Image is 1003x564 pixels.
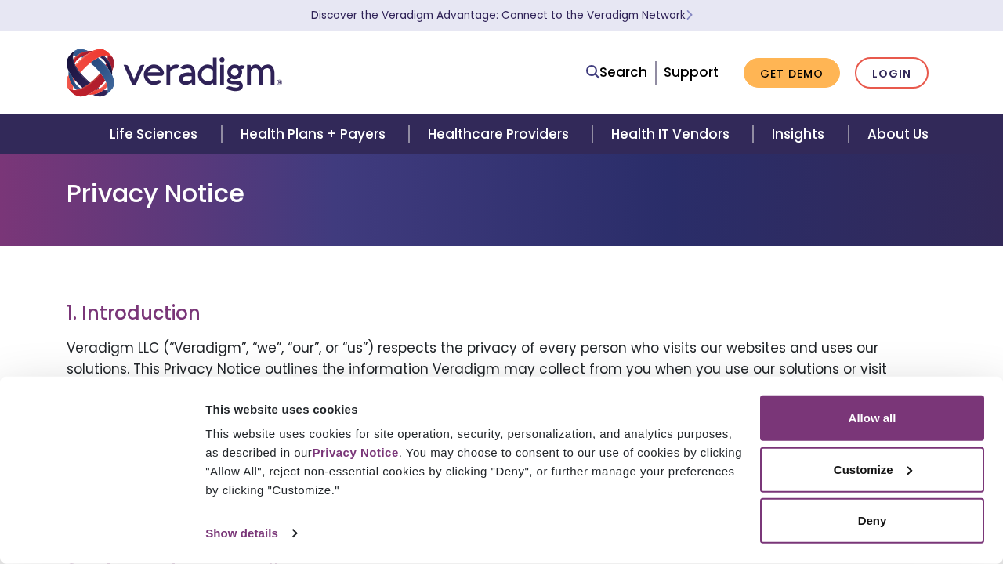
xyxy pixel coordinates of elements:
[67,338,936,444] p: Veradigm LLC (“Veradigm”, “we”, “our”, or “us”) respects the privacy of every person who visits o...
[311,8,693,23] a: Discover the Veradigm Advantage: Connect to the Veradigm NetworkLearn More
[753,114,848,154] a: Insights
[760,446,984,492] button: Customize
[67,47,282,99] img: Veradigm logo
[67,302,936,325] h3: 1. Introduction
[760,498,984,544] button: Deny
[592,114,753,154] a: Health IT Vendors
[744,58,840,89] a: Get Demo
[855,57,929,89] a: Login
[205,522,296,545] a: Show details
[205,399,742,418] div: This website uses cookies
[760,396,984,441] button: Allow all
[686,8,693,23] span: Learn More
[586,62,647,83] a: Search
[312,446,398,459] a: Privacy Notice
[409,114,592,154] a: Healthcare Providers
[849,114,947,154] a: About Us
[664,63,719,81] a: Support
[205,425,742,500] div: This website uses cookies for site operation, security, personalization, and analytics purposes, ...
[67,179,936,208] h1: Privacy Notice
[222,114,409,154] a: Health Plans + Payers
[91,114,221,154] a: Life Sciences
